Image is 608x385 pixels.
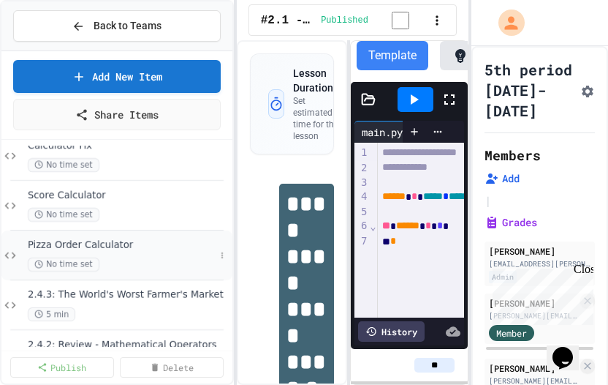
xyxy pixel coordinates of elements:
[215,248,229,263] button: More options
[354,176,369,190] div: 3
[484,145,541,165] h2: Members
[496,326,527,340] span: Member
[354,146,369,160] div: 1
[487,263,593,325] iframe: chat widget
[489,258,590,269] div: [EMAIL_ADDRESS][PERSON_NAME][DOMAIN_NAME]
[354,190,369,204] div: 4
[10,357,114,378] a: Publish
[354,124,410,140] div: main.py
[28,307,75,321] span: 5 min
[489,244,590,258] div: [PERSON_NAME]
[354,121,428,143] div: main.py
[28,339,229,351] span: 2.4.2: Review - Mathematical Operators
[28,158,99,172] span: No time set
[28,239,215,252] span: Pizza Order Calculator
[580,81,595,99] button: Assignment Settings
[28,258,99,272] span: No time set
[28,140,229,152] span: Calculator Fix
[484,215,537,230] button: Grades
[354,205,369,220] div: 5
[354,234,369,249] div: 7
[354,219,369,233] div: 6
[547,326,593,370] iframe: chat widget
[354,161,369,176] div: 2
[484,171,520,186] button: Add
[321,11,427,29] div: Content is published and visible to students
[293,66,346,95] h3: Lesson Duration
[28,289,229,302] span: 2.4.3: The World's Worst Farmer's Market
[489,362,577,375] div: [PERSON_NAME]
[358,321,425,342] div: History
[293,95,346,142] p: Set estimated time for this lesson
[261,12,315,29] span: #2.1 - Number Checker
[440,41,531,70] button: Solution
[374,12,427,29] input: publish toggle
[94,18,161,34] span: Back to Teams
[13,10,221,42] button: Back to Teams
[28,190,229,202] span: Score Calculator
[13,99,221,130] a: Share Items
[484,59,574,121] h1: 5th period [DATE]-[DATE]
[6,6,101,93] div: Chat with us now!Close
[484,192,492,209] span: |
[369,220,376,232] span: Fold line
[120,357,224,378] a: Delete
[357,41,428,70] button: Template
[13,60,221,93] a: Add New Item
[483,6,528,40] div: My Account
[321,15,368,26] span: Published
[28,208,99,222] span: No time set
